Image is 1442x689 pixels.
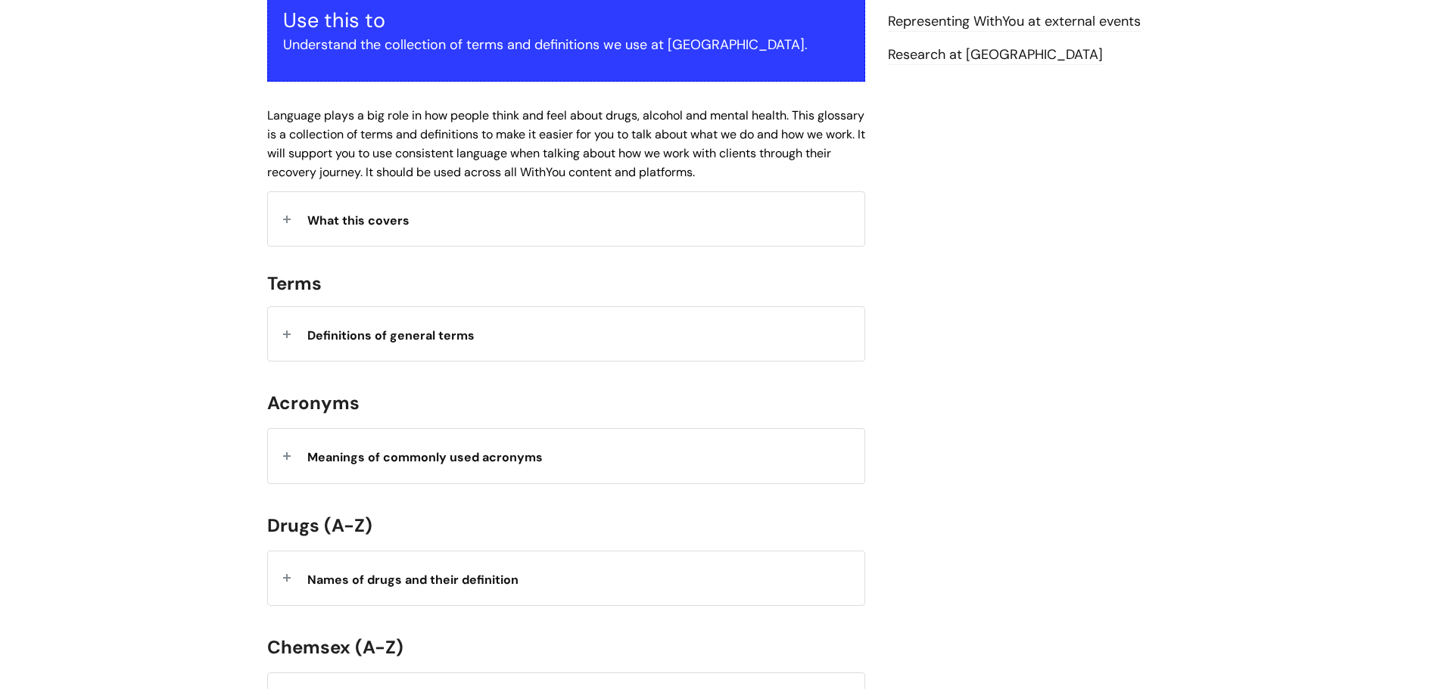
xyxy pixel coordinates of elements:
[307,449,543,465] strong: Meanings of commonly used acronyms
[283,33,849,57] p: Understand the collection of terms and definitions we use at [GEOGRAPHIC_DATA].
[307,327,475,343] span: Definitions of general terms
[888,12,1141,32] a: Representing WithYou at external events
[307,572,519,588] strong: Names of drugs and their definition
[267,272,322,295] span: Terms
[267,107,865,179] span: Language plays a big role in how people think and feel about drugs, alcohol and mental health. Th...
[267,514,372,537] span: Drugs (A-Z)
[888,45,1103,65] a: Research at [GEOGRAPHIC_DATA]
[307,213,410,228] span: What this covers
[283,8,849,33] h3: Use this to
[267,635,403,659] span: Chemsex (A-Z)
[267,391,360,414] span: Acronyms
